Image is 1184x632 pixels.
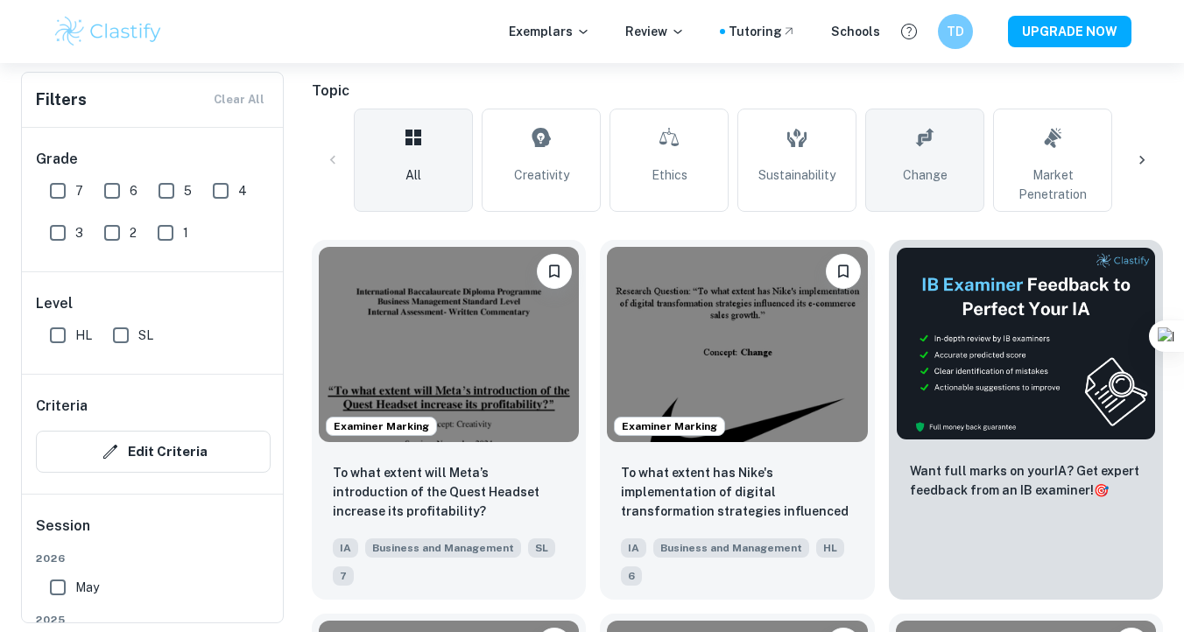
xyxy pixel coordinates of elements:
[36,396,88,417] h6: Criteria
[333,566,354,586] span: 7
[36,149,271,170] h6: Grade
[758,165,835,185] span: Sustainability
[652,165,687,185] span: Ethics
[946,22,966,41] h6: TD
[509,22,590,41] p: Exemplars
[405,165,421,185] span: All
[607,247,867,442] img: Business and Management IA example thumbnail: To what extent has Nike's implementation
[36,516,271,551] h6: Session
[537,254,572,289] button: Bookmark
[894,17,924,46] button: Help and Feedback
[1094,483,1109,497] span: 🎯
[75,181,83,200] span: 7
[1008,16,1131,47] button: UPGRADE NOW
[75,578,99,597] span: May
[625,22,685,41] p: Review
[183,223,188,242] span: 1
[312,81,1163,102] h6: Topic
[910,461,1142,500] p: Want full marks on your IA ? Get expert feedback from an IB examiner!
[615,418,724,434] span: Examiner Marking
[621,463,853,523] p: To what extent has Nike's implementation of digital transformation strategies influenced its e-co...
[621,538,646,558] span: IA
[130,181,137,200] span: 6
[75,223,83,242] span: 3
[600,240,874,600] a: Examiner MarkingBookmarkTo what extent has Nike's implementation of digital transformation strate...
[138,326,153,345] span: SL
[333,463,565,521] p: To what extent will Meta’s introduction of the Quest Headset increase its profitability?
[36,431,271,473] button: Edit Criteria
[327,418,436,434] span: Examiner Marking
[528,538,555,558] span: SL
[621,566,642,586] span: 6
[184,181,192,200] span: 5
[831,22,880,41] a: Schools
[53,14,164,49] img: Clastify logo
[36,612,271,628] span: 2025
[816,538,844,558] span: HL
[729,22,796,41] a: Tutoring
[653,538,809,558] span: Business and Management
[889,240,1163,600] a: ThumbnailWant full marks on yourIA? Get expert feedback from an IB examiner!
[896,247,1156,440] img: Thumbnail
[1001,165,1104,204] span: Market Penetration
[36,293,271,314] h6: Level
[36,88,87,112] h6: Filters
[130,223,137,242] span: 2
[319,247,579,442] img: Business and Management IA example thumbnail: To what extent will Meta’s introduction
[826,254,861,289] button: Bookmark
[75,326,92,345] span: HL
[365,538,521,558] span: Business and Management
[36,551,271,566] span: 2026
[312,240,586,600] a: Examiner MarkingBookmarkTo what extent will Meta’s introduction of the Quest Headset increase its...
[514,165,569,185] span: Creativity
[238,181,247,200] span: 4
[903,165,948,185] span: Change
[333,538,358,558] span: IA
[938,14,973,49] button: TD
